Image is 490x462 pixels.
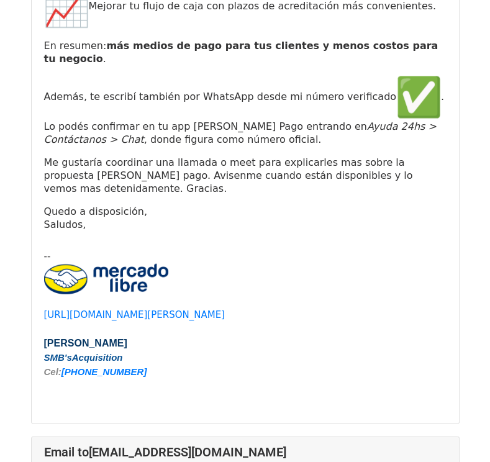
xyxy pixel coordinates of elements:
em: Ayuda 24hs > Contáctanos > Chat [44,120,437,145]
img: ✅ [396,75,441,120]
a: [PHONE_NUMBER] [61,366,147,377]
span: -- [44,251,51,262]
p: Me gustaría coordinar una llamada o meet para explicarles mas sobre la propuesta [PERSON_NAME] pa... [44,156,447,195]
img: ADKq_NZdau-J6gqeLFjJkQYigWfW42anYPW3LcnCigTZYS3QVSV2sE391uOR_5Iy5hGCH3rnKnqo7cvE_KGZA9BUcGKpN1Q-d... [44,264,168,294]
p: Quedo a disposición, Saludos, [44,205,447,231]
p: En resumen: . [44,39,447,65]
strong: más medios de pago para tus clientes y menos costos para tu negocio [44,40,438,65]
b: Cel: [44,366,147,377]
h4: Email to [EMAIL_ADDRESS][DOMAIN_NAME] [44,445,447,460]
i: Acquisition [72,352,123,363]
iframe: Chat Widget [428,402,490,462]
p: Además, te escribí también por WhatsApp desde mi número verificado . Lo podés confirmar en tu app... [44,75,447,146]
a: [URL][DOMAIN_NAME][PERSON_NAME] [44,309,225,320]
div: Widget de chat [428,402,490,462]
i: SMB's [44,352,72,363]
b: [PERSON_NAME] [44,338,127,348]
